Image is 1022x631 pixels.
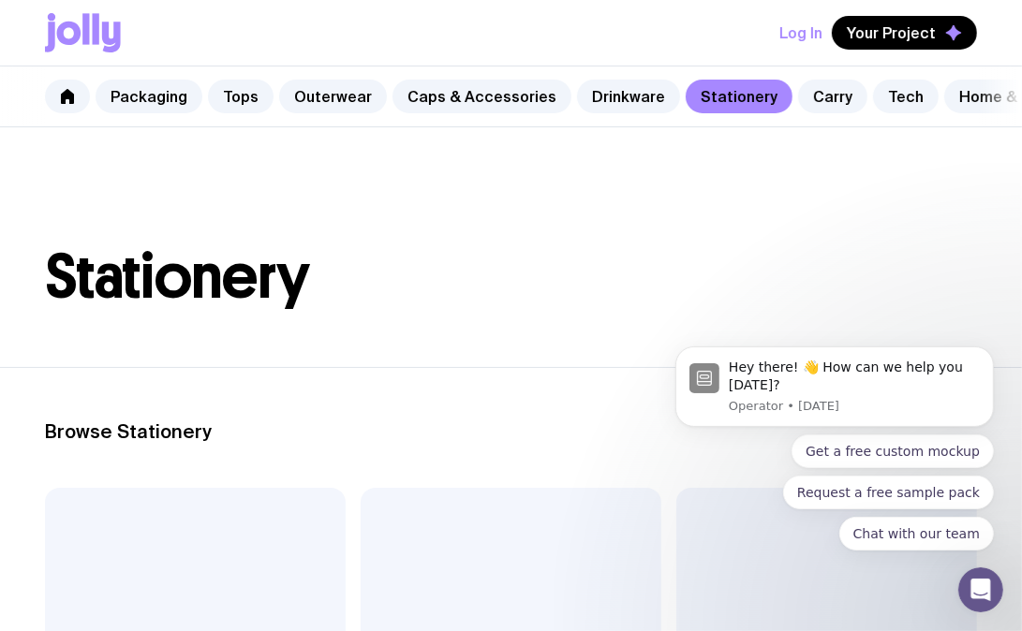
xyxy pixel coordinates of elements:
h2: Browse Stationery [45,420,977,443]
iframe: Intercom live chat [958,567,1003,612]
a: Caps & Accessories [393,80,571,113]
span: Your Project [847,23,936,42]
a: Stationery [686,80,792,113]
a: Packaging [96,80,202,113]
a: Drinkware [577,80,680,113]
button: Your Project [832,16,977,50]
iframe: Intercom notifications message [647,204,1022,580]
a: Outerwear [279,80,387,113]
a: Tops [208,80,274,113]
a: Carry [798,80,867,113]
a: Tech [873,80,939,113]
button: Log In [779,16,822,50]
h1: Stationery [45,247,977,307]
